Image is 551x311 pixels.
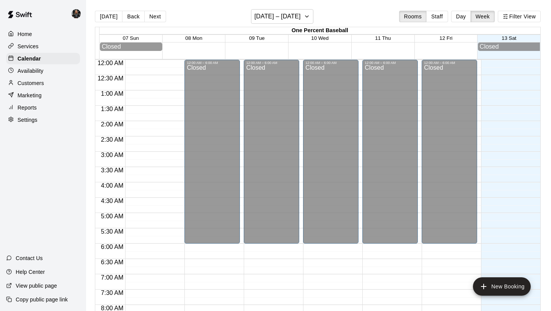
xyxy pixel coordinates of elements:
[6,41,80,52] a: Services
[96,60,126,66] span: 12:00 AM
[18,30,32,38] p: Home
[99,136,126,143] span: 2:30 AM
[471,11,495,22] button: Week
[187,65,238,246] div: Closed
[440,35,453,41] button: 12 Fri
[184,60,240,244] div: 12:00 AM – 6:00 AM: Closed
[18,67,44,75] p: Availability
[99,198,126,204] span: 4:30 AM
[99,121,126,128] span: 2:00 AM
[375,35,391,41] button: 11 Thu
[95,11,122,22] button: [DATE]
[99,274,126,281] span: 7:00 AM
[99,152,126,158] span: 3:00 AM
[424,61,475,65] div: 12:00 AM – 6:00 AM
[246,61,297,65] div: 12:00 AM – 6:00 AM
[6,90,80,101] a: Marketing
[422,60,477,244] div: 12:00 AM – 6:00 AM: Closed
[6,77,80,89] a: Customers
[6,53,80,64] a: Calendar
[451,11,471,22] button: Day
[249,35,265,41] button: 09 Tue
[16,282,57,290] p: View public page
[362,60,418,244] div: 12:00 AM – 6:00 AM: Closed
[18,43,39,50] p: Services
[122,11,145,22] button: Back
[311,35,329,41] button: 10 Wed
[424,65,475,246] div: Closed
[18,104,37,111] p: Reports
[123,35,139,41] button: 07 Sun
[96,75,126,82] span: 12:30 AM
[18,116,37,124] p: Settings
[99,27,540,34] div: One Percent Baseball
[99,244,126,250] span: 6:00 AM
[254,11,301,22] h6: [DATE] – [DATE]
[99,290,126,296] span: 7:30 AM
[303,60,359,244] div: 12:00 AM – 6:00 AM: Closed
[305,65,356,246] div: Closed
[365,61,416,65] div: 12:00 AM – 6:00 AM
[99,259,126,265] span: 6:30 AM
[187,61,238,65] div: 12:00 AM – 6:00 AM
[16,254,43,262] p: Contact Us
[18,92,42,99] p: Marketing
[99,167,126,174] span: 3:30 AM
[70,6,86,21] div: Garrett & Sean 1on1 Lessons
[502,35,517,41] button: 13 Sat
[399,11,427,22] button: Rooms
[426,11,448,22] button: Staff
[305,61,356,65] div: 12:00 AM – 6:00 AM
[480,43,538,50] div: Closed
[16,268,45,276] p: Help Center
[6,102,80,113] a: Reports
[16,296,68,303] p: Copy public page link
[72,9,81,18] img: Garrett & Sean 1on1 Lessons
[6,65,80,77] a: Availability
[99,213,126,219] span: 5:00 AM
[99,90,126,97] span: 1:00 AM
[99,106,126,112] span: 1:30 AM
[102,43,160,50] div: Closed
[185,35,202,41] button: 08 Mon
[251,9,313,24] button: [DATE] – [DATE]
[6,114,80,126] a: Settings
[498,11,541,22] button: Filter View
[99,182,126,189] span: 4:00 AM
[6,28,80,40] a: Home
[473,277,531,296] button: add
[18,55,41,62] p: Calendar
[365,65,416,246] div: Closed
[246,65,297,246] div: Closed
[244,60,299,244] div: 12:00 AM – 6:00 AM: Closed
[99,228,126,235] span: 5:30 AM
[144,11,166,22] button: Next
[18,79,44,87] p: Customers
